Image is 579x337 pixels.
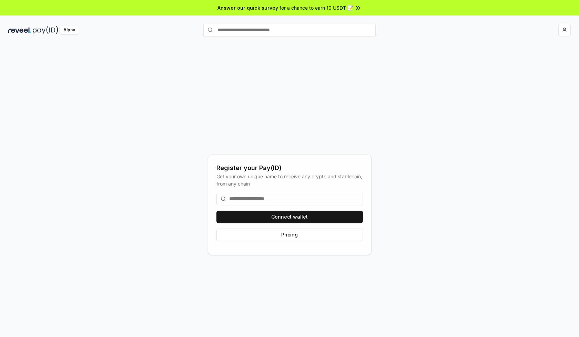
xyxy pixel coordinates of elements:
[216,229,363,241] button: Pricing
[216,211,363,223] button: Connect wallet
[280,4,353,11] span: for a chance to earn 10 USDT 📝
[8,26,31,34] img: reveel_dark
[60,26,79,34] div: Alpha
[216,173,363,187] div: Get your own unique name to receive any crypto and stablecoin, from any chain
[216,163,363,173] div: Register your Pay(ID)
[33,26,58,34] img: pay_id
[217,4,278,11] span: Answer our quick survey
